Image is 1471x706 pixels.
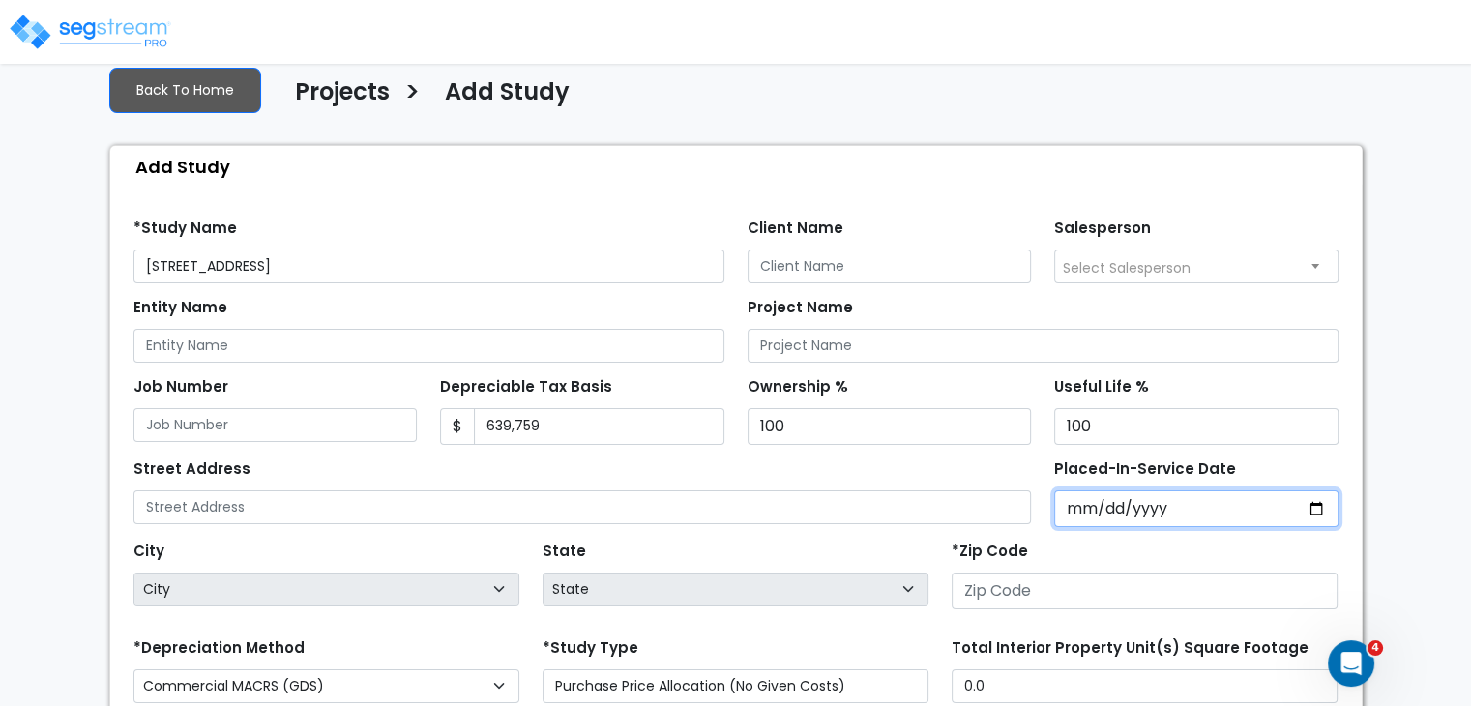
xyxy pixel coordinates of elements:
input: Entity Name [133,329,724,363]
h3: > [404,76,421,114]
a: Add Study [430,78,570,119]
input: Ownership % [748,408,1032,445]
label: *Depreciation Method [133,637,305,660]
label: Job Number [133,376,228,398]
label: Ownership % [748,376,848,398]
label: City [133,541,164,563]
iframe: Intercom live chat [1328,640,1374,687]
label: Entity Name [133,297,227,319]
label: *Study Type [543,637,638,660]
label: State [543,541,586,563]
input: Street Address [133,490,1032,524]
span: 4 [1368,640,1383,656]
a: Back To Home [109,68,261,113]
input: Job Number [133,408,418,442]
a: Projects [280,78,390,119]
input: Study Name [133,250,724,283]
label: Client Name [748,218,843,240]
input: Zip Code [952,573,1338,609]
label: Project Name [748,297,853,319]
input: Project Name [748,329,1339,363]
span: Select Salesperson [1063,258,1191,278]
label: *Zip Code [952,541,1028,563]
input: Useful Life % [1054,408,1339,445]
label: *Study Name [133,218,237,240]
div: Add Study [120,146,1362,188]
input: Client Name [748,250,1032,283]
h4: Projects [295,78,390,111]
input: total square foot [952,669,1338,703]
h4: Add Study [445,78,570,111]
label: Street Address [133,458,250,481]
label: Salesperson [1054,218,1151,240]
label: Placed-In-Service Date [1054,458,1236,481]
label: Useful Life % [1054,376,1149,398]
label: Depreciable Tax Basis [440,376,612,398]
span: $ [440,408,475,445]
input: 0.00 [474,408,724,445]
label: Total Interior Property Unit(s) Square Footage [952,637,1309,660]
img: logo_pro_r.png [8,13,172,51]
